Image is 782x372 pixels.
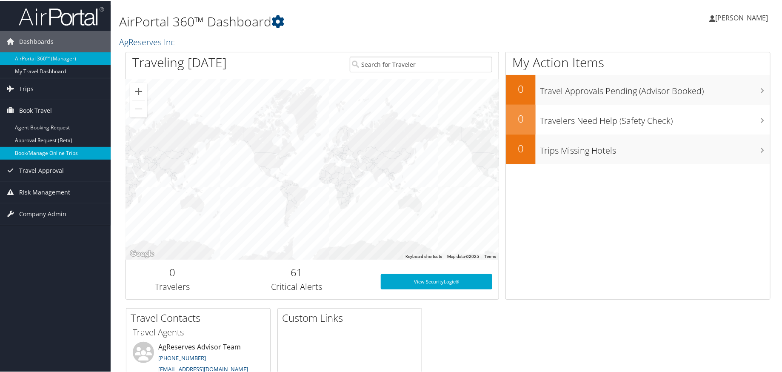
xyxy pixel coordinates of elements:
[130,100,147,117] button: Zoom out
[710,4,777,30] a: [PERSON_NAME]
[19,159,64,180] span: Travel Approval
[506,140,536,155] h2: 0
[506,104,770,134] a: 0Travelers Need Help (Safety Check)
[19,181,70,202] span: Risk Management
[540,140,770,156] h3: Trips Missing Hotels
[282,310,422,324] h2: Custom Links
[350,56,492,72] input: Search for Traveler
[119,35,177,47] a: AgReserves Inc
[128,248,156,259] img: Google
[132,53,227,71] h1: Traveling [DATE]
[131,310,270,324] h2: Travel Contacts
[716,12,768,22] span: [PERSON_NAME]
[225,264,368,279] h2: 61
[132,280,213,292] h3: Travelers
[19,77,34,99] span: Trips
[381,273,492,289] a: View SecurityLogic®
[506,111,536,125] h2: 0
[133,326,264,338] h3: Travel Agents
[405,253,442,259] button: Keyboard shortcuts
[506,53,770,71] h1: My Action Items
[19,203,66,224] span: Company Admin
[19,99,52,120] span: Book Travel
[158,364,248,372] a: [EMAIL_ADDRESS][DOMAIN_NAME]
[130,82,147,99] button: Zoom in
[506,74,770,104] a: 0Travel Approvals Pending (Advisor Booked)
[447,253,479,258] span: Map data ©2025
[484,253,496,258] a: Terms (opens in new tab)
[540,110,770,126] h3: Travelers Need Help (Safety Check)
[119,12,558,30] h1: AirPortal 360™ Dashboard
[225,280,368,292] h3: Critical Alerts
[19,30,54,52] span: Dashboards
[132,264,213,279] h2: 0
[128,248,156,259] a: Open this area in Google Maps (opens a new window)
[19,6,104,26] img: airportal-logo.png
[540,80,770,96] h3: Travel Approvals Pending (Advisor Booked)
[158,353,206,361] a: [PHONE_NUMBER]
[506,134,770,163] a: 0Trips Missing Hotels
[506,81,536,95] h2: 0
